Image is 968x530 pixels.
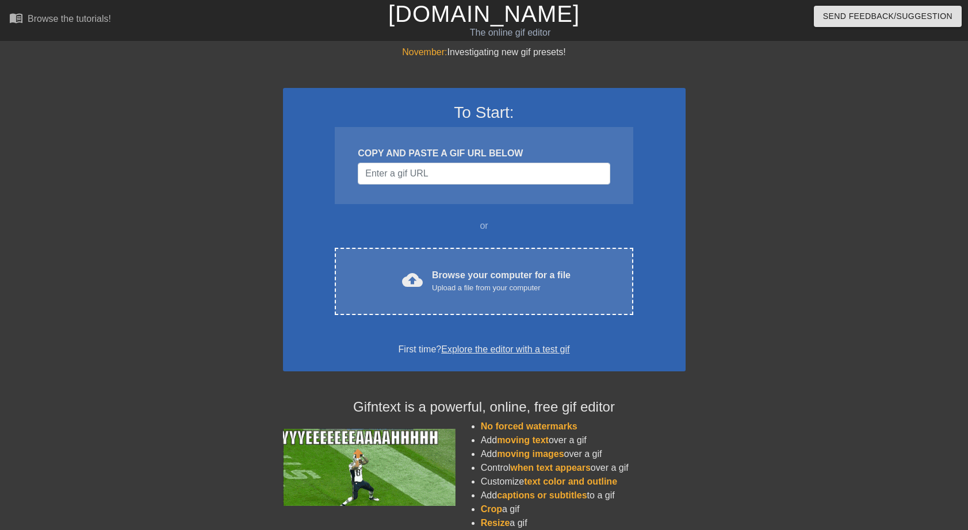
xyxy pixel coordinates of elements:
li: Add over a gif [481,447,686,461]
a: Explore the editor with a test gif [441,344,569,354]
li: Add over a gif [481,433,686,447]
span: moving text [497,435,549,445]
div: Investigating new gif presets! [283,45,686,59]
div: COPY AND PASTE A GIF URL BELOW [358,147,610,160]
h3: To Start: [298,103,671,122]
span: text color and outline [524,477,617,486]
li: a gif [481,516,686,530]
button: Send Feedback/Suggestion [814,6,962,27]
span: moving images [497,449,564,459]
a: Browse the tutorials! [9,11,111,29]
div: Browse your computer for a file [432,268,571,294]
span: November: [402,47,447,57]
span: cloud_upload [402,270,423,290]
div: or [313,219,656,233]
a: [DOMAIN_NAME] [388,1,580,26]
li: Control over a gif [481,461,686,475]
li: Customize [481,475,686,489]
div: The online gif editor [328,26,692,40]
div: Browse the tutorials! [28,14,111,24]
span: menu_book [9,11,23,25]
span: Crop [481,504,502,514]
div: Upload a file from your computer [432,282,571,294]
li: a gif [481,502,686,516]
span: Resize [481,518,510,528]
li: Add to a gif [481,489,686,502]
div: First time? [298,343,671,356]
span: No forced watermarks [481,421,577,431]
h4: Gifntext is a powerful, online, free gif editor [283,399,686,416]
span: Send Feedback/Suggestion [823,9,952,24]
span: captions or subtitles [497,490,587,500]
input: Username [358,163,610,185]
span: when text appears [510,463,591,473]
img: football_small.gif [283,429,456,506]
